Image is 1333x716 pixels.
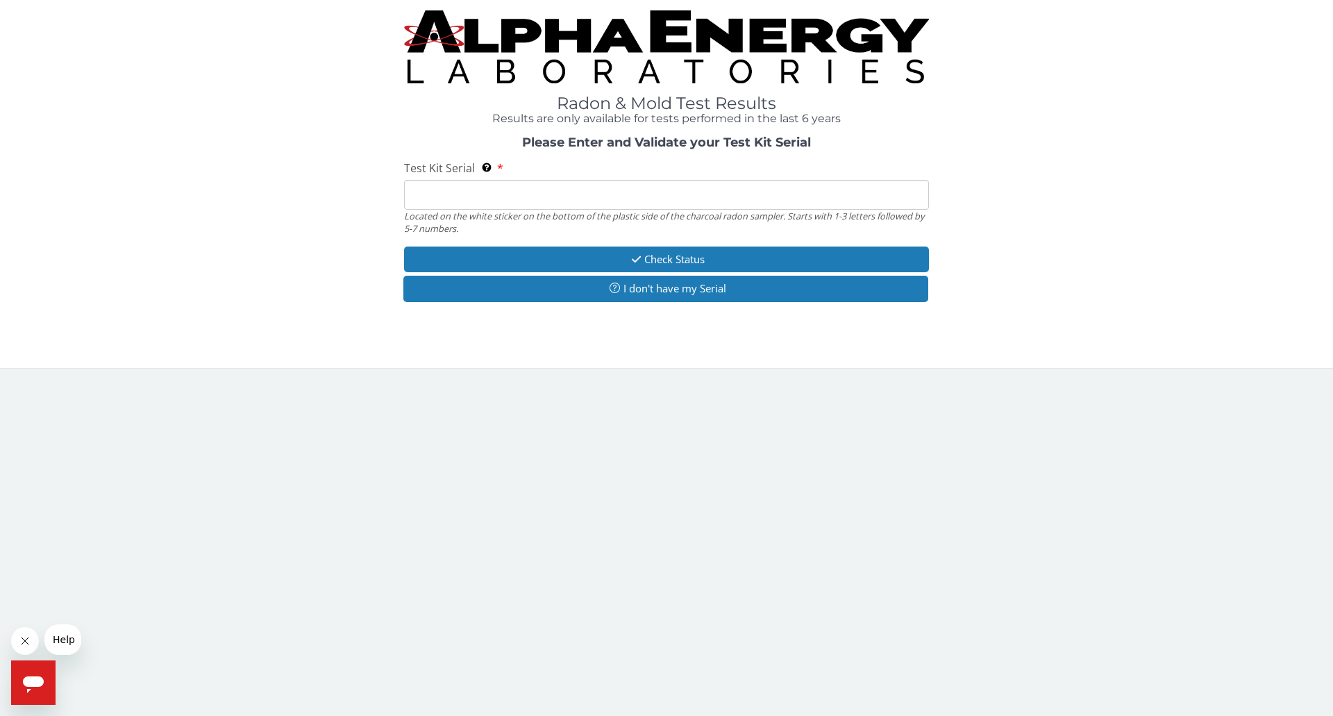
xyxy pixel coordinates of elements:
iframe: Message from company [44,624,81,655]
img: TightCrop.jpg [404,10,929,83]
strong: Please Enter and Validate your Test Kit Serial [522,135,811,150]
iframe: Close message [11,627,39,655]
button: I don't have my Serial [403,276,928,301]
button: Check Status [404,247,929,272]
span: Test Kit Serial [404,160,475,176]
iframe: Button to launch messaging window [11,660,56,705]
h4: Results are only available for tests performed in the last 6 years [404,113,929,125]
div: Located on the white sticker on the bottom of the plastic side of the charcoal radon sampler. Sta... [404,210,929,235]
h1: Radon & Mold Test Results [404,94,929,113]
